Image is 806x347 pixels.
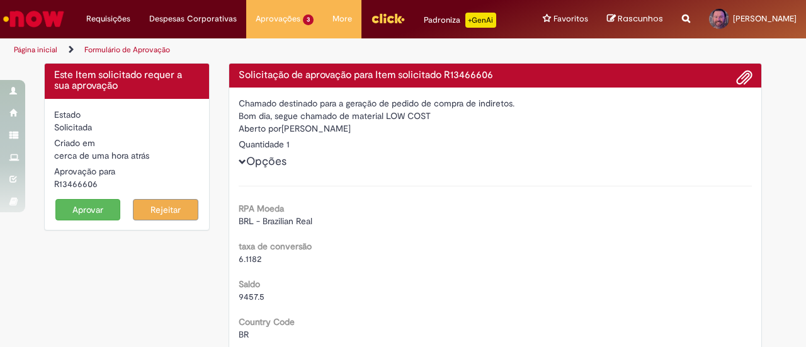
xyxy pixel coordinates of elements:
[55,199,121,220] button: Aprovar
[54,150,149,161] time: 01/09/2025 09:28:04
[133,199,198,220] button: Rejeitar
[733,13,797,24] span: [PERSON_NAME]
[84,45,170,55] a: Formulário de Aprovação
[239,122,281,135] label: Aberto por
[303,14,314,25] span: 3
[1,6,66,31] img: ServiceNow
[9,38,528,62] ul: Trilhas de página
[54,165,115,178] label: Aprovação para
[54,150,149,161] span: cerca de uma hora atrás
[239,203,284,214] b: RPA Moeda
[256,13,300,25] span: Aprovações
[239,278,260,290] b: Saldo
[371,9,405,28] img: click_logo_yellow_360x200.png
[239,138,752,151] div: Quantidade 1
[239,329,249,340] span: BR
[239,122,752,138] div: [PERSON_NAME]
[239,291,264,302] span: 9457.5
[54,149,200,162] div: 01/09/2025 09:28:04
[54,121,200,134] div: Solicitada
[86,13,130,25] span: Requisições
[618,13,663,25] span: Rascunhos
[149,13,237,25] span: Despesas Corporativas
[465,13,496,28] p: +GenAi
[54,137,95,149] label: Criado em
[553,13,588,25] span: Favoritos
[239,97,752,110] div: Chamado destinado para a geração de pedido de compra de indiretos.
[239,253,261,265] span: 6.1182
[239,70,752,81] h4: Solicitação de aprovação para Item solicitado R13466606
[54,70,200,92] h4: Este Item solicitado requer a sua aprovação
[239,316,295,327] b: Country Code
[424,13,496,28] div: Padroniza
[239,110,752,122] div: Bom dia, segue chamado de material LOW COST
[54,178,200,190] div: R13466606
[14,45,57,55] a: Página inicial
[607,13,663,25] a: Rascunhos
[54,108,81,121] label: Estado
[332,13,352,25] span: More
[239,241,312,252] b: taxa de conversão
[239,215,312,227] span: BRL - Brazilian Real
